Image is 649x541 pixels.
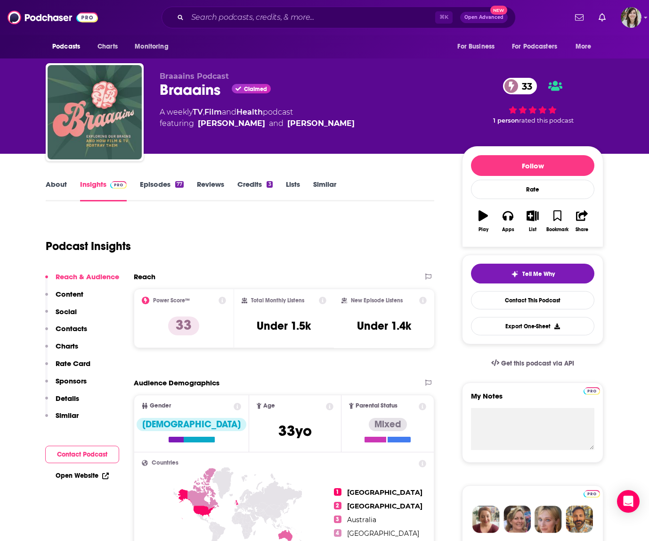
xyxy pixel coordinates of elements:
[46,180,67,201] a: About
[46,38,92,56] button: open menu
[522,270,555,278] span: Tell Me Why
[236,108,263,117] a: Health
[503,78,537,94] a: 33
[451,38,506,56] button: open menu
[621,7,641,28] button: Show profile menu
[56,411,79,420] p: Similar
[263,403,275,409] span: Age
[56,376,87,385] p: Sponsors
[503,506,531,533] img: Barbara Profile
[160,72,229,81] span: Braaains Podcast
[134,378,219,387] h2: Audience Demographics
[347,502,422,510] span: [GEOGRAPHIC_DATA]
[462,72,603,130] div: 33 1 personrated this podcast
[140,180,184,201] a: Episodes77
[150,403,171,409] span: Gender
[45,411,79,428] button: Similar
[135,40,168,53] span: Monitoring
[134,272,155,281] h2: Reach
[56,307,77,316] p: Social
[45,324,87,341] button: Contacts
[244,87,267,92] span: Claimed
[471,264,594,283] button: tell me why sparkleTell Me Why
[334,502,341,509] span: 2
[175,181,184,188] div: 77
[8,8,98,26] img: Podchaser - Follow, Share and Rate Podcasts
[334,516,341,523] span: 3
[313,180,336,201] a: Similar
[198,118,265,129] a: Heather Taylor
[576,40,592,53] span: More
[351,297,403,304] h2: New Episode Listens
[45,290,83,307] button: Content
[48,65,142,159] a: Braaains
[520,204,545,238] button: List
[464,15,503,20] span: Open Advanced
[460,12,508,23] button: Open AdvancedNew
[621,7,641,28] img: User Profile
[269,118,284,129] span: and
[511,270,519,278] img: tell me why sparkle
[187,10,435,25] input: Search podcasts, credits, & more...
[502,227,514,233] div: Apps
[56,324,87,333] p: Contacts
[621,7,641,28] span: Logged in as devinandrade
[471,391,594,408] label: My Notes
[45,359,90,376] button: Rate Card
[45,446,119,463] button: Contact Podcast
[545,204,569,238] button: Bookmark
[584,386,600,395] a: Pro website
[278,422,312,440] span: 33 yo
[357,319,411,333] h3: Under 1.4k
[484,352,582,375] a: Get this podcast via API
[479,227,488,233] div: Play
[435,11,453,24] span: ⌘ K
[529,227,536,233] div: List
[566,506,593,533] img: Jon Profile
[197,180,224,201] a: Reviews
[512,78,537,94] span: 33
[471,291,594,309] a: Contact This Podcast
[471,180,594,199] div: Rate
[595,9,609,25] a: Show notifications dropdown
[152,460,178,466] span: Countries
[617,490,640,513] div: Open Intercom Messenger
[495,204,520,238] button: Apps
[204,108,222,117] a: Film
[97,40,118,53] span: Charts
[45,272,119,290] button: Reach & Audience
[267,181,272,188] div: 3
[471,317,594,335] button: Export One-Sheet
[203,108,204,117] span: ,
[334,529,341,537] span: 4
[128,38,180,56] button: open menu
[570,204,594,238] button: Share
[56,290,83,299] p: Content
[257,319,311,333] h3: Under 1.5k
[56,272,119,281] p: Reach & Audience
[535,506,562,533] img: Jules Profile
[471,204,495,238] button: Play
[347,529,419,538] span: [GEOGRAPHIC_DATA]
[501,359,574,367] span: Get this podcast via API
[222,108,236,117] span: and
[569,38,603,56] button: open menu
[471,155,594,176] button: Follow
[160,118,355,129] span: featuring
[584,490,600,498] img: Podchaser Pro
[584,387,600,395] img: Podchaser Pro
[506,38,571,56] button: open menu
[347,488,422,497] span: [GEOGRAPHIC_DATA]
[576,227,588,233] div: Share
[45,341,78,359] button: Charts
[584,489,600,498] a: Pro website
[287,118,355,129] a: Sarah Taylor
[91,38,123,56] a: Charts
[137,418,246,431] div: [DEMOGRAPHIC_DATA]
[237,180,272,201] a: Credits3
[162,7,516,28] div: Search podcasts, credits, & more...
[160,107,355,129] div: A weekly podcast
[46,239,131,253] h1: Podcast Insights
[571,9,587,25] a: Show notifications dropdown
